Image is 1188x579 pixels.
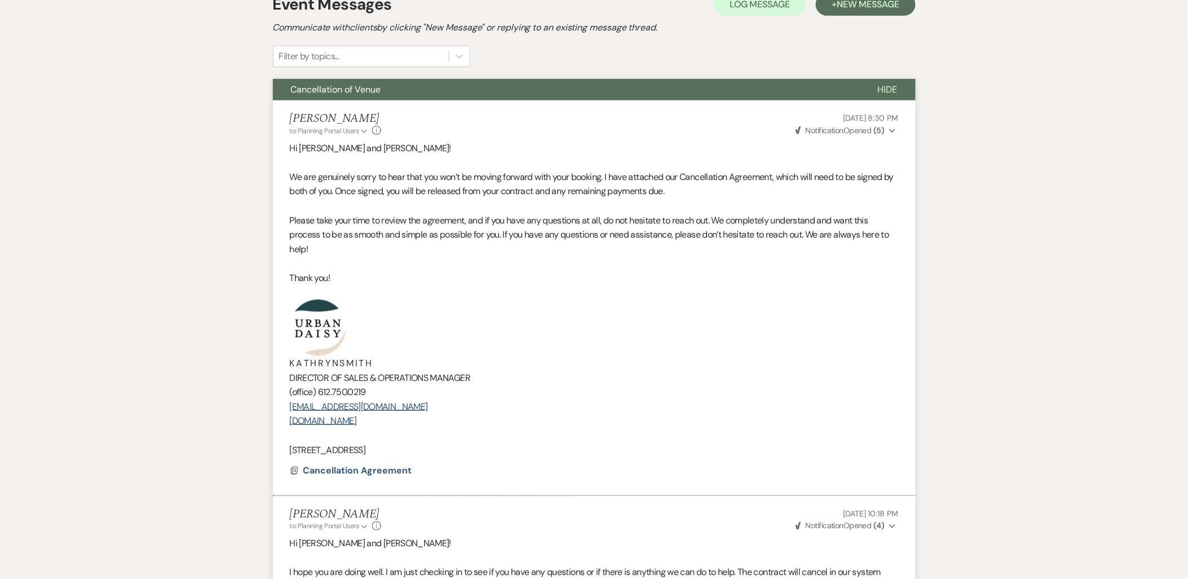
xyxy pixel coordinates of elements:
[796,521,885,531] span: Opened
[290,213,899,257] p: Please take your time to review the agreement, and if you have any questions at all, do not hesit...
[303,464,412,476] span: Cancellation Agreement
[873,125,884,135] strong: ( 5 )
[860,79,916,100] button: Hide
[794,520,899,532] button: NotificationOpened (4)
[290,522,359,531] span: to: Planning Portal Users
[291,84,381,95] span: Cancellation of Venue
[290,357,372,369] span: K A T H R Y N S M I T H
[290,386,366,398] span: (office) 612.750.0219
[290,507,382,521] h5: [PERSON_NAME]
[794,125,899,137] button: NotificationOpened (5)
[273,21,916,34] h2: Communicate with clients by clicking "New Message" or replying to an existing message thread.
[290,112,382,126] h5: [PERSON_NAME]
[290,170,899,199] p: We are genuinely sorry to hear that you won’t be moving forward with your booking. I have attache...
[290,415,357,427] a: [DOMAIN_NAME]
[290,401,428,413] a: [EMAIL_ADDRESS][DOMAIN_NAME]
[843,508,899,519] span: [DATE] 10:18 PM
[290,126,359,135] span: to: Planning Portal Users
[273,79,860,100] button: Cancellation of Venue
[290,372,471,384] span: DIRECTOR OF SALES & OPERATIONS MANAGER
[290,444,366,456] span: [STREET_ADDRESS]
[290,537,899,551] p: Hi [PERSON_NAME] and [PERSON_NAME]!
[303,464,415,477] button: Cancellation Agreement
[290,272,330,284] span: Thank you!
[290,141,899,156] p: Hi [PERSON_NAME] and [PERSON_NAME]!
[806,521,843,531] span: Notification
[279,50,339,63] div: Filter by topics...
[843,113,898,123] span: [DATE] 8:30 PM
[290,126,370,136] button: to: Planning Portal Users
[878,84,898,95] span: Hide
[796,125,885,135] span: Opened
[806,125,843,135] span: Notification
[873,521,884,531] strong: ( 4 )
[290,521,370,532] button: to: Planning Portal Users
